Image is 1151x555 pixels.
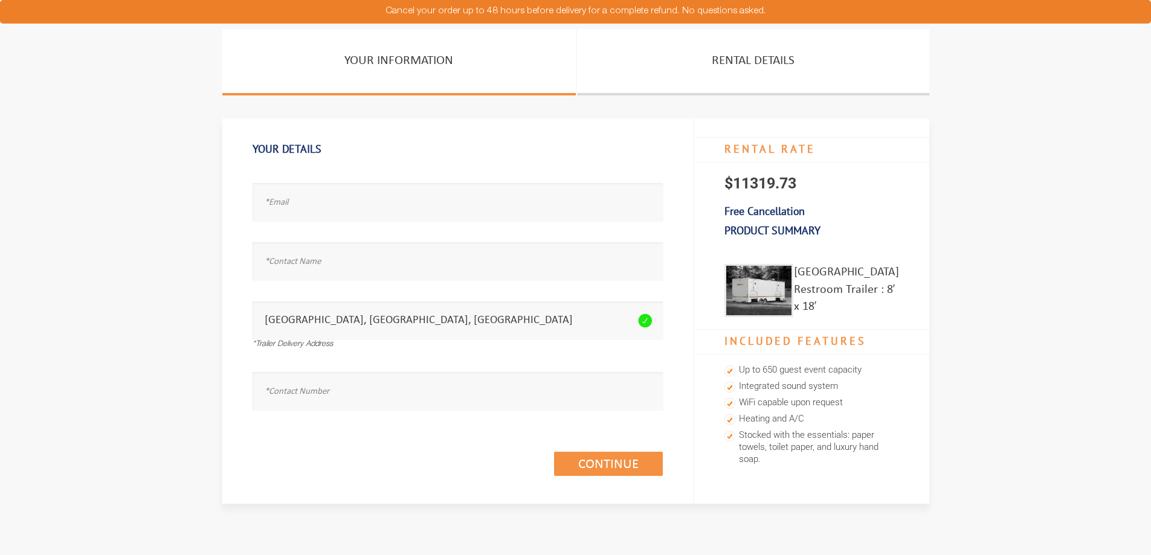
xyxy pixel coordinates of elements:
input: *Email [253,183,663,221]
p: $11319.73 [694,162,929,205]
h3: Product Summary [694,218,929,243]
div: *Trailer Delivery Address [253,339,663,351]
h1: Your Details [253,136,663,162]
li: Stocked with the essentials: paper towels, toilet paper, and luxury hand soap. [724,428,899,468]
a: Continue [554,452,663,476]
input: *Contact Name [253,242,663,280]
a: Rental Details [577,29,929,95]
li: WiFi capable upon request [724,395,899,411]
div: [GEOGRAPHIC_DATA] Restroom Trailer : 8′ x 18′ [794,264,899,317]
b: Free Cancellation [724,204,805,218]
li: Heating and A/C [724,411,899,428]
h4: RENTAL RATE [694,137,929,162]
h4: Included Features [694,329,929,354]
li: Integrated sound system [724,379,899,395]
li: Up to 650 guest event capacity [724,362,899,379]
input: *Contact Number [253,372,663,410]
input: *Trailer Delivery Address [253,301,663,339]
a: Your Information [222,29,576,95]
